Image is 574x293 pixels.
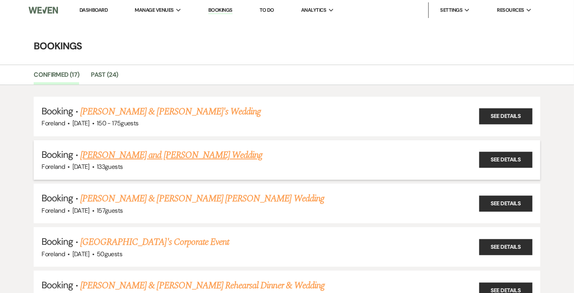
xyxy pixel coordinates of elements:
a: [PERSON_NAME] & [PERSON_NAME] Rehearsal Dinner & Wedding [80,279,325,293]
a: Past (24) [91,70,118,85]
span: 133 guests [97,163,123,171]
img: Weven Logo [29,2,58,18]
span: Booking [42,148,73,161]
span: Resources [497,6,524,14]
a: [PERSON_NAME] & [PERSON_NAME]'s Wedding [80,105,261,119]
a: See Details [479,195,532,212]
span: Foreland [42,163,65,171]
a: [GEOGRAPHIC_DATA]'s Corporate Event [80,235,229,249]
a: See Details [479,109,532,125]
a: See Details [479,152,532,168]
span: Foreland [42,206,65,215]
a: Bookings [208,7,233,14]
span: 50 guests [97,250,122,258]
span: Foreland [42,250,65,258]
span: Booking [42,235,73,248]
span: [DATE] [72,163,90,171]
span: [DATE] [72,250,90,258]
span: Settings [440,6,463,14]
span: Booking [42,105,73,117]
a: [PERSON_NAME] & [PERSON_NAME] [PERSON_NAME] Wedding [80,192,324,206]
a: Confirmed (17) [34,70,79,85]
h4: Bookings [5,39,569,53]
a: See Details [479,239,532,255]
span: 157 guests [97,206,123,215]
span: Manage Venues [135,6,173,14]
span: Booking [42,192,73,204]
span: Analytics [301,6,326,14]
span: Booking [42,279,73,291]
a: To Do [260,7,274,13]
span: [DATE] [72,206,90,215]
span: 150 - 175 guests [97,119,138,127]
span: Foreland [42,119,65,127]
a: [PERSON_NAME] and [PERSON_NAME] Wedding [80,148,263,162]
a: Dashboard [79,7,108,13]
span: [DATE] [72,119,90,127]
